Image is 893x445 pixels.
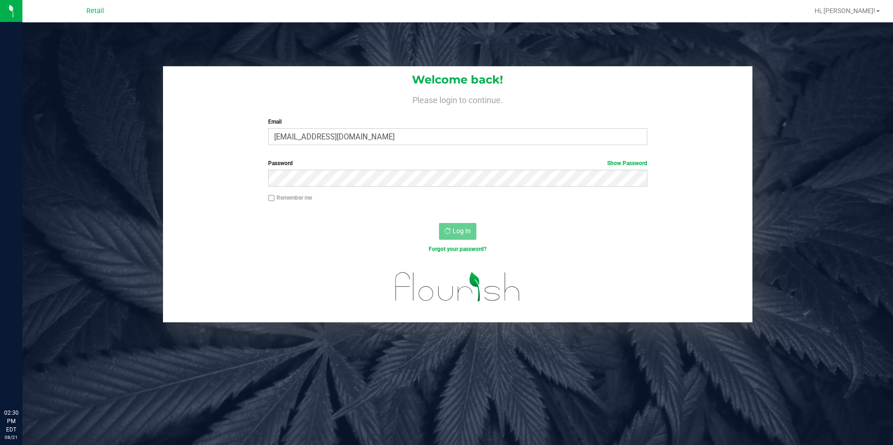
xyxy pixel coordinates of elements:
span: Hi, [PERSON_NAME]! [815,7,875,14]
img: flourish_logo.svg [384,263,532,311]
label: Remember me [268,194,312,202]
span: Retail [86,7,104,15]
a: Forgot your password? [429,246,487,252]
h1: Welcome back! [163,74,753,86]
span: Log In [453,227,471,235]
input: Remember me [268,195,275,202]
h4: Please login to continue. [163,93,753,104]
p: 08/21 [4,434,18,441]
a: Show Password [607,160,647,167]
label: Email [268,118,647,126]
p: 02:30 PM EDT [4,409,18,434]
span: Password [268,160,293,167]
button: Log In [439,223,476,240]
